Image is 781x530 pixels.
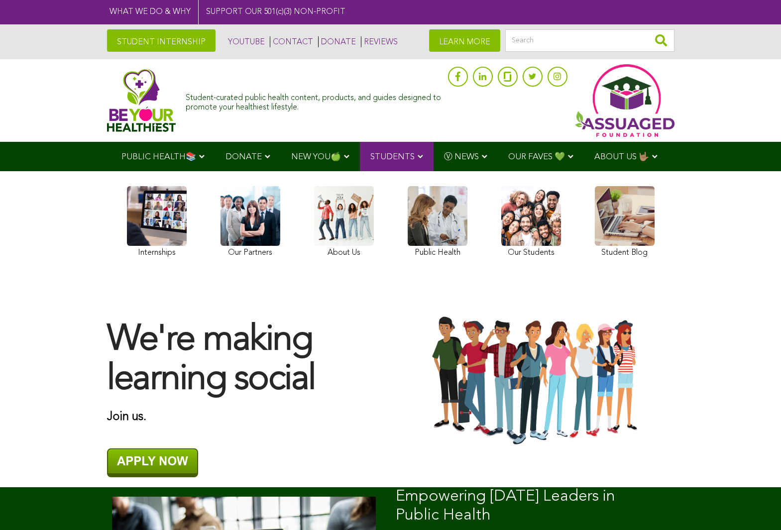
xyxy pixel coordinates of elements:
img: glassdoor [504,72,511,82]
a: LEARN MORE [429,29,500,52]
iframe: Chat Widget [731,482,781,530]
img: Group-Of-Students-Assuaged [401,315,674,447]
div: Empowering [DATE] Leaders in Public Health [396,487,660,526]
input: Search [505,29,674,52]
a: DONATE [318,36,356,47]
div: Navigation Menu [107,142,674,171]
img: Assuaged [107,69,176,132]
a: REVIEWS [361,36,398,47]
h1: We're making learning social [107,321,381,400]
span: DONATE [225,153,262,161]
a: STUDENT INTERNSHIP [107,29,216,52]
span: OUR FAVES 💚 [508,153,565,161]
a: CONTACT [270,36,313,47]
span: PUBLIC HEALTH📚 [121,153,196,161]
span: ABOUT US 🤟🏽 [594,153,649,161]
span: Ⓥ NEWS [444,153,479,161]
span: STUDENTS [370,153,415,161]
a: YOUTUBE [225,36,265,47]
img: APPLY NOW [107,448,198,477]
strong: Join us. [107,411,146,423]
div: Student-curated public health content, products, and guides designed to promote your healthiest l... [186,89,443,112]
img: Assuaged App [575,64,674,137]
span: NEW YOU🍏 [291,153,341,161]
